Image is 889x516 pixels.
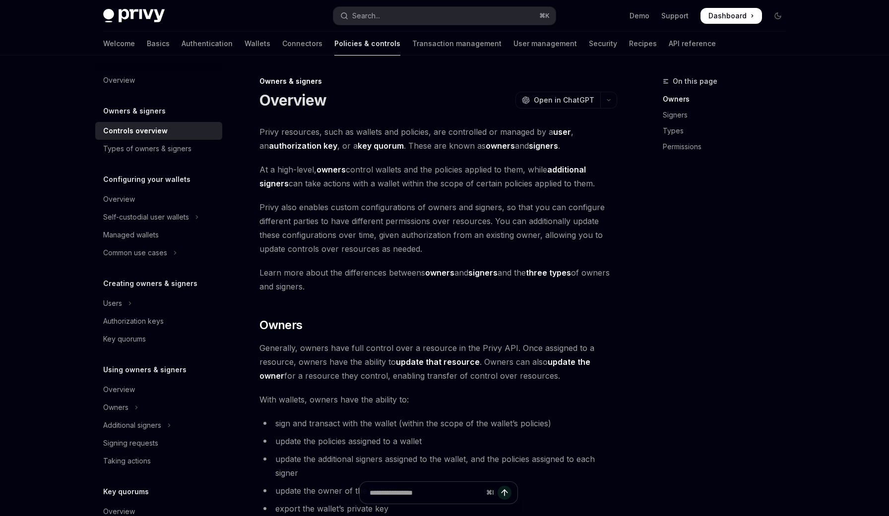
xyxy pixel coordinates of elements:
[334,32,400,56] a: Policies & controls
[515,92,600,109] button: Open in ChatGPT
[358,141,404,151] a: key quorum
[425,268,454,278] a: owners
[182,32,233,56] a: Authentication
[95,416,222,434] button: Toggle Additional signers section
[103,297,122,309] div: Users
[103,229,159,241] div: Managed wallets
[663,139,794,155] a: Permissions
[673,75,717,87] span: On this page
[245,32,270,56] a: Wallets
[259,125,617,153] span: Privy resources, such as wallets and policies, are controlled or managed by a , an , or a . These...
[275,436,422,446] span: update the policies assigned to a wallet
[661,11,689,21] a: Support
[103,105,166,117] h5: Owners & signers
[526,268,571,278] a: three types
[95,122,222,140] a: Controls overview
[103,32,135,56] a: Welcome
[103,278,197,289] h5: Creating owners & signers
[259,91,326,109] h1: Overview
[103,333,146,345] div: Key quorums
[669,32,716,56] a: API reference
[352,10,380,22] div: Search...
[259,200,617,256] span: Privy also enables custom configurations of owners and signers, so that you can configure differe...
[95,190,222,208] a: Overview
[282,32,322,56] a: Connectors
[534,95,594,105] span: Open in ChatGPT
[333,7,556,25] button: Open search
[95,226,222,244] a: Managed wallets
[770,8,786,24] button: Toggle dark mode
[708,11,747,21] span: Dashboard
[370,482,482,504] input: Ask a question...
[259,163,617,190] span: At a high-level, control wallets and the policies applied to them, while can take actions with a ...
[275,418,551,428] span: sign and transact with the wallet (within the scope of the wallet’s policies)
[468,268,498,278] a: signers
[663,123,794,139] a: Types
[317,165,346,174] strong: owners
[95,140,222,158] a: Types of owners & signers
[259,266,617,293] span: Learn more about the differences betweens and and the of owners and signers.
[513,32,577,56] a: User management
[103,401,128,413] div: Owners
[498,486,511,500] button: Send message
[553,127,571,137] a: user
[259,393,617,406] span: With wallets, owners have the ability to:
[486,141,515,151] strong: owners
[103,419,161,431] div: Additional signers
[103,247,167,259] div: Common use cases
[95,399,222,416] button: Toggle Owners section
[95,330,222,348] a: Key quorums
[700,8,762,24] a: Dashboard
[269,141,337,151] a: authorization key
[589,32,617,56] a: Security
[103,74,135,86] div: Overview
[95,434,222,452] a: Signing requests
[103,193,135,205] div: Overview
[629,32,657,56] a: Recipes
[103,455,151,467] div: Taking actions
[95,208,222,226] button: Toggle Self-custodial user wallets section
[103,486,149,498] h5: Key quorums
[529,141,558,151] strong: signers
[95,452,222,470] a: Taking actions
[95,381,222,399] a: Overview
[147,32,170,56] a: Basics
[103,384,135,396] div: Overview
[103,9,165,23] img: dark logo
[630,11,649,21] a: Demo
[103,143,191,155] div: Types of owners & signers
[663,91,794,107] a: Owners
[103,173,190,185] h5: Configuring your wallets
[103,125,168,137] div: Controls overview
[259,317,302,333] span: Owners
[396,357,480,367] strong: update that resource
[95,244,222,262] button: Toggle Common use cases section
[103,364,187,376] h5: Using owners & signers
[103,315,164,327] div: Authorization keys
[663,107,794,123] a: Signers
[259,76,617,86] div: Owners & signers
[259,341,617,383] span: Generally, owners have full control over a resource in the Privy API. Once assigned to a resource...
[95,312,222,330] a: Authorization keys
[95,71,222,89] a: Overview
[103,437,158,449] div: Signing requests
[103,211,189,223] div: Self-custodial user wallets
[95,294,222,312] button: Toggle Users section
[539,12,550,20] span: ⌘ K
[275,454,595,478] span: update the additional signers assigned to the wallet, and the policies assigned to each signer
[412,32,502,56] a: Transaction management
